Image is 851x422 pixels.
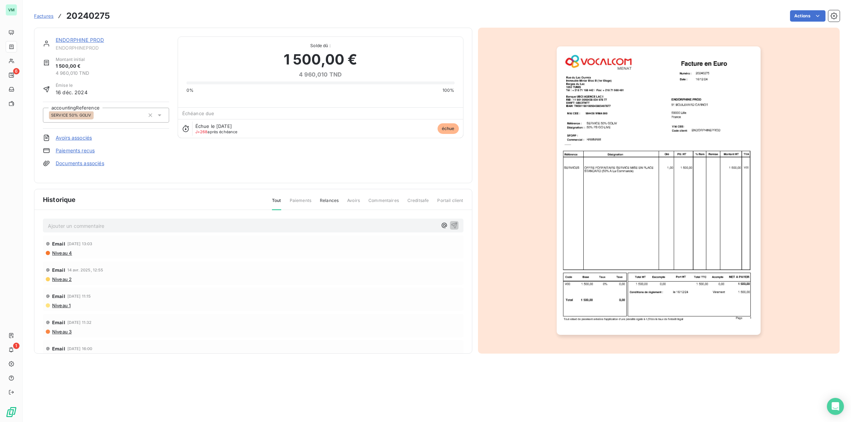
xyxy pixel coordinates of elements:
span: Tout [272,197,281,210]
span: [DATE] 16:00 [67,347,93,351]
span: Email [52,320,65,325]
span: Creditsafe [407,197,429,209]
h3: 20240275 [66,10,110,22]
a: ENDORPHINE PROD [56,37,104,43]
span: J+268 [195,129,208,134]
span: Factures [34,13,54,19]
span: Paiements [290,197,311,209]
span: Solde dû : [187,43,455,49]
a: Paiements reçus [56,147,95,154]
span: [DATE] 13:03 [67,242,93,246]
span: Email [52,293,65,299]
span: 100% [443,87,455,94]
span: Email [52,241,65,247]
span: Commentaires [368,197,399,209]
span: Niveau 2 [51,276,72,282]
span: 1 500,00 € [56,63,89,70]
span: 14 avr. 2025, 12:55 [67,268,104,272]
span: Niveau 1 [51,303,71,308]
div: VM [6,4,17,16]
span: après échéance [195,130,238,134]
img: Logo LeanPay [6,406,17,418]
span: 4 960,010 TND [284,70,357,79]
span: Échéance due [182,111,215,116]
a: Documents associés [56,160,104,167]
a: Avoirs associés [56,134,92,141]
span: Historique [43,195,76,204]
div: Open Intercom Messenger [827,398,844,415]
span: 16 déc. 2024 [56,89,88,96]
span: [DATE] 11:32 [67,320,92,325]
span: Avoirs [347,197,360,209]
span: 1 500,00 € [284,49,357,70]
span: 1 [13,343,20,349]
button: Actions [790,10,825,22]
span: 0% [187,87,194,94]
span: ENDORPHINEPROD [56,45,169,51]
span: 4 960,010 TND [56,70,89,77]
span: Email [52,346,65,351]
span: Relances [320,197,339,209]
span: Portail client [437,197,463,209]
span: Niveau 3 [51,329,72,334]
img: invoice_thumbnail [557,46,761,335]
a: Factures [34,12,54,19]
span: SERVICE 50% GOLIV [51,113,91,117]
span: Échue le [DATE] [195,123,232,129]
span: Émise le [56,82,88,89]
span: 6 [13,68,20,74]
span: Niveau 4 [51,250,72,256]
span: échue [438,123,459,134]
span: [DATE] 11:15 [67,294,91,298]
span: Montant initial [56,56,89,63]
span: Email [52,267,65,273]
